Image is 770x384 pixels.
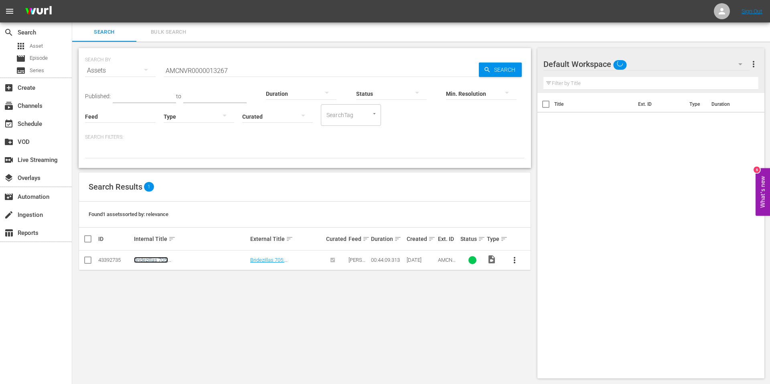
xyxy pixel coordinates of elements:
[479,63,522,77] button: Search
[505,251,524,270] button: more_vert
[4,119,14,129] span: Schedule
[478,235,485,243] span: sort
[4,210,14,220] span: Ingestion
[19,2,58,21] img: ans4CAIJ8jUAAAAAAAAAAAAAAAAAAAAAAAAgQb4GAAAAAAAAAAAAAAAAAAAAAAAAJMjXAAAAAAAAAAAAAAAAAAAAAAAAgAT5G...
[98,236,132,242] div: ID
[4,28,14,37] span: Search
[30,54,48,62] span: Episode
[500,235,508,243] span: sort
[85,59,156,82] div: Assets
[685,93,707,115] th: Type
[460,234,485,244] div: Status
[16,41,26,51] span: Asset
[30,67,44,75] span: Series
[438,236,458,242] div: Ext. ID
[134,257,213,269] a: Bridezillas 705: [PERSON_NAME]/[PERSON_NAME]
[89,211,168,217] span: Found 1 assets sorted by: relevance
[349,257,366,275] span: [PERSON_NAME] Feed
[4,228,14,238] span: Reports
[144,182,154,192] span: 1
[487,234,503,244] div: Type
[98,257,132,263] div: 43392735
[4,192,14,202] span: Automation
[286,235,293,243] span: sort
[176,93,181,99] span: to
[168,235,176,243] span: sort
[77,28,132,37] span: Search
[749,55,758,74] button: more_vert
[134,234,248,244] div: Internal Title
[16,54,26,63] span: Episode
[4,137,14,147] span: VOD
[349,234,369,244] div: Feed
[250,234,324,244] div: External Title
[371,234,404,244] div: Duration
[491,63,522,77] span: Search
[742,8,762,14] a: Sign Out
[30,42,43,50] span: Asset
[4,83,14,93] span: Create
[250,257,321,275] a: Bridezillas 705: [PERSON_NAME]/[PERSON_NAME]
[89,182,142,192] span: Search Results
[633,93,685,115] th: Ext. ID
[371,257,404,263] div: 00:44:09.313
[371,110,378,117] button: Open
[756,168,770,216] button: Open Feedback Widget
[394,235,401,243] span: sort
[5,6,14,16] span: menu
[85,93,111,99] span: Published:
[407,234,436,244] div: Created
[4,173,14,183] span: Overlays
[510,255,519,265] span: more_vert
[4,101,14,111] span: Channels
[363,235,370,243] span: sort
[749,59,758,69] span: more_vert
[428,235,436,243] span: sort
[554,93,633,115] th: Title
[85,134,525,141] p: Search Filters:
[407,257,436,263] div: [DATE]
[543,53,750,75] div: Default Workspace
[438,257,456,275] span: AMCNVR0000013267
[16,66,26,75] span: Series
[754,167,760,173] div: 6
[707,93,755,115] th: Duration
[487,255,496,264] span: Video
[4,155,14,165] span: Live Streaming
[141,28,196,37] span: Bulk Search
[326,236,346,242] div: Curated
